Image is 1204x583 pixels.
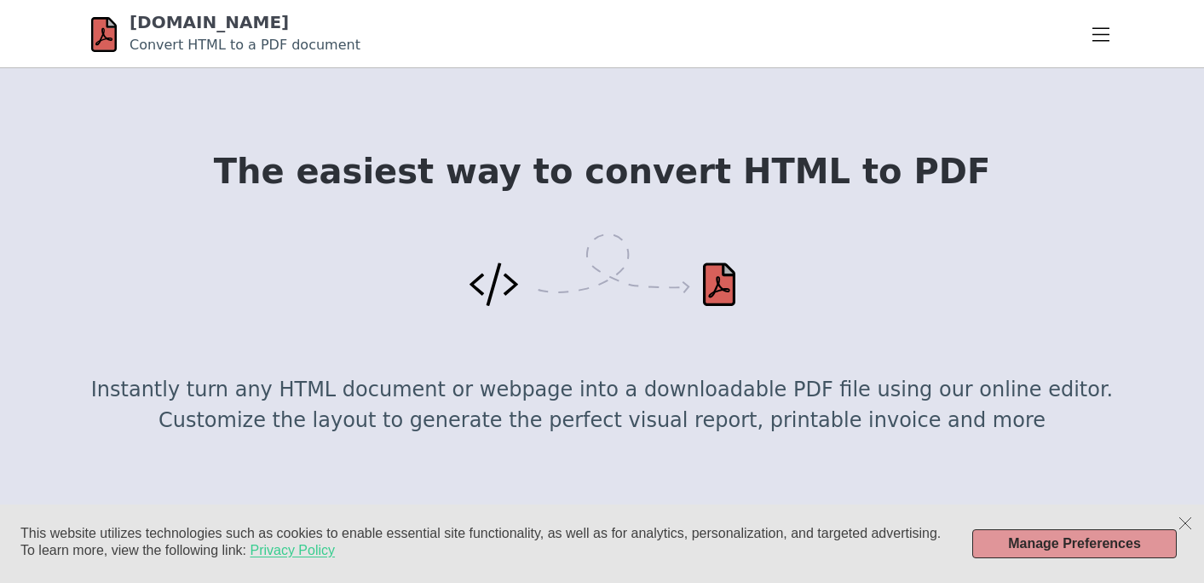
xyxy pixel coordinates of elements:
a: [DOMAIN_NAME] [130,12,289,32]
span: This website utilizes technologies such as cookies to enable essential site functionality, as wel... [20,526,941,557]
small: Convert HTML to a PDF document [130,37,360,53]
p: Instantly turn any HTML document or webpage into a downloadable PDF file using our online editor.... [91,374,1114,436]
img: Convert HTML to PDF [470,234,735,307]
a: Privacy Policy [250,542,335,559]
img: html-pdf.net [91,15,117,54]
h1: The easiest way to convert HTML to PDF [91,153,1114,191]
button: Manage Preferences [972,529,1177,558]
